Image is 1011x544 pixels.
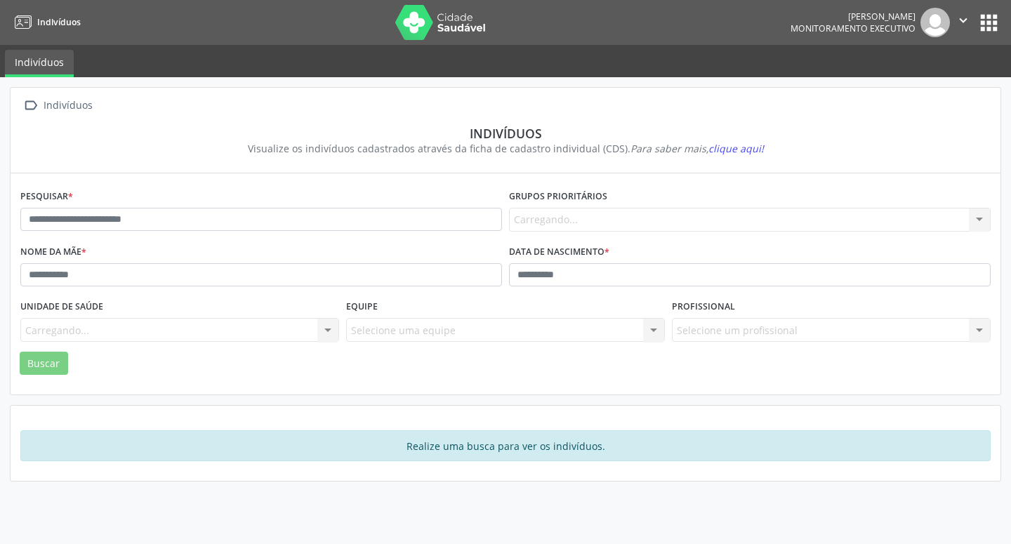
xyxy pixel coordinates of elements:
[41,95,95,116] div: Indivíduos
[5,50,74,77] a: Indivíduos
[37,16,81,28] span: Indivíduos
[672,296,735,318] label: Profissional
[509,186,607,208] label: Grupos prioritários
[10,11,81,34] a: Indivíduos
[20,430,991,461] div: Realize uma busca para ver os indivíduos.
[920,8,950,37] img: img
[977,11,1001,35] button: apps
[791,11,916,22] div: [PERSON_NAME]
[630,142,764,155] i: Para saber mais,
[30,126,981,141] div: Indivíduos
[708,142,764,155] span: clique aqui!
[20,186,73,208] label: Pesquisar
[956,13,971,28] i: 
[20,296,103,318] label: Unidade de saúde
[20,241,86,263] label: Nome da mãe
[30,141,981,156] div: Visualize os indivíduos cadastrados através da ficha de cadastro individual (CDS).
[20,352,68,376] button: Buscar
[509,241,609,263] label: Data de nascimento
[346,296,378,318] label: Equipe
[20,95,95,116] a:  Indivíduos
[950,8,977,37] button: 
[20,95,41,116] i: 
[791,22,916,34] span: Monitoramento Executivo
